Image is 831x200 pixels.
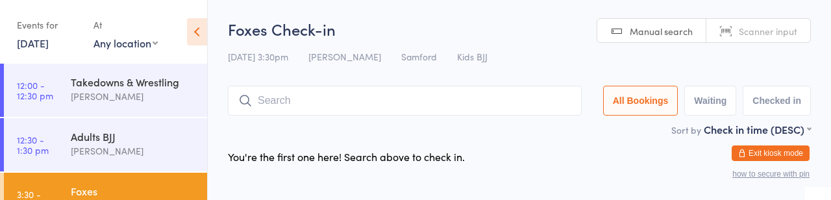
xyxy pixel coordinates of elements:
[228,149,465,164] div: You're the first one here! Search above to check in.
[457,50,488,63] span: Kids BJJ
[71,89,196,104] div: [PERSON_NAME]
[704,122,811,136] div: Check in time (DESC)
[4,118,207,171] a: 12:30 -1:30 pmAdults BJJ[PERSON_NAME]
[71,129,196,144] div: Adults BJJ
[4,64,207,117] a: 12:00 -12:30 pmTakedowns & Wrestling[PERSON_NAME]
[603,86,678,116] button: All Bookings
[401,50,437,63] span: Samford
[671,123,701,136] label: Sort by
[71,184,196,198] div: Foxes
[17,14,81,36] div: Events for
[93,36,158,50] div: Any location
[228,50,288,63] span: [DATE] 3:30pm
[732,145,810,161] button: Exit kiosk mode
[71,75,196,89] div: Takedowns & Wrestling
[732,169,810,179] button: how to secure with pin
[630,25,693,38] span: Manual search
[739,25,797,38] span: Scanner input
[17,134,49,155] time: 12:30 - 1:30 pm
[308,50,381,63] span: [PERSON_NAME]
[743,86,811,116] button: Checked in
[684,86,736,116] button: Waiting
[93,14,158,36] div: At
[17,80,53,101] time: 12:00 - 12:30 pm
[71,144,196,158] div: [PERSON_NAME]
[17,36,49,50] a: [DATE]
[228,18,811,40] h2: Foxes Check-in
[228,86,582,116] input: Search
